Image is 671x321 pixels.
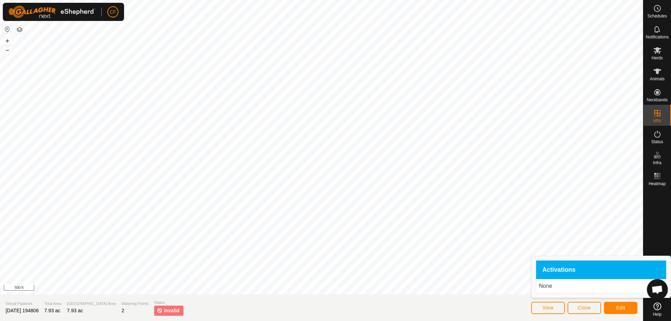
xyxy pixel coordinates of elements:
[110,8,116,16] span: CF
[67,308,83,313] span: 7.93 ac
[653,161,661,165] span: Infra
[539,282,663,290] p: None
[653,119,661,123] span: VPs
[8,6,96,18] img: Gallagher Logo
[3,37,12,45] button: +
[157,307,163,314] img: invalid
[329,285,349,292] a: Contact Us
[15,25,24,34] button: Map Layers
[6,301,39,307] span: Virtual Paddock
[647,14,667,18] span: Schedules
[122,308,124,313] span: 2
[568,302,601,314] button: Close
[647,279,668,300] a: Open chat
[650,77,665,81] span: Animals
[122,301,149,307] span: Watering Points
[616,305,625,311] span: Edit
[651,56,663,60] span: Herds
[3,25,12,34] button: Reset Map
[643,300,671,319] a: Help
[542,305,554,311] span: View
[154,300,183,306] span: Status
[646,35,669,39] span: Notifications
[647,98,668,102] span: Neckbands
[604,302,637,314] button: Edit
[3,46,12,54] button: –
[649,182,666,186] span: Heatmap
[651,140,663,144] span: Status
[164,307,179,314] span: invalid
[44,308,60,313] span: 7.93 ac
[6,308,39,313] span: [DATE] 194806
[67,301,116,307] span: [GEOGRAPHIC_DATA] Area
[531,302,565,314] button: View
[542,267,576,273] span: Activations
[578,305,591,311] span: Close
[44,301,62,307] span: Total Area
[653,312,662,316] span: Help
[294,285,320,292] a: Privacy Policy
